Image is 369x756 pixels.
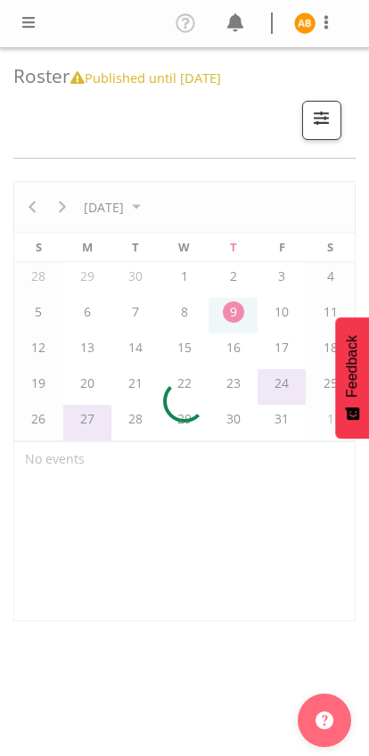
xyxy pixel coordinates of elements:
[294,12,316,34] img: angela-burrill10486.jpg
[335,317,369,439] button: Feedback - Show survey
[344,335,360,398] span: Feedback
[316,711,333,729] img: help-xxl-2.png
[13,66,341,86] h4: Roster
[302,101,341,140] button: Filter Shifts
[70,69,221,86] span: Published until [DATE]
